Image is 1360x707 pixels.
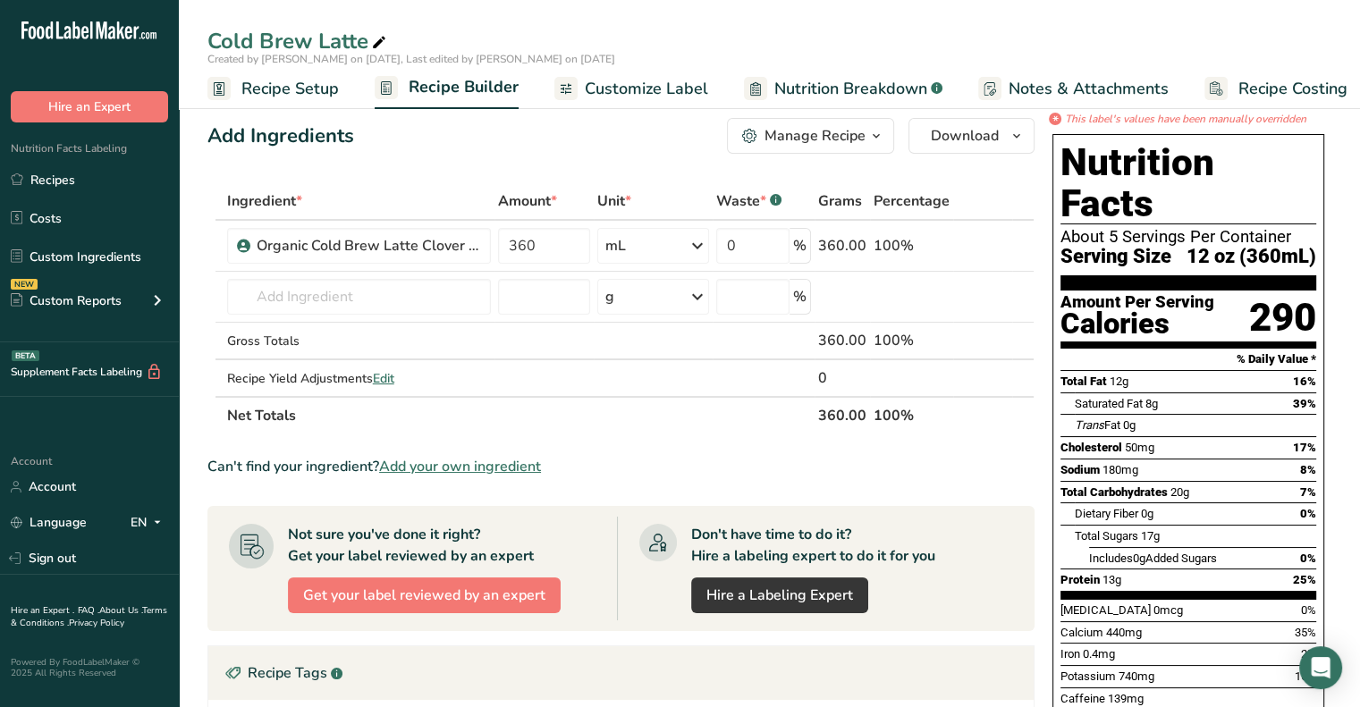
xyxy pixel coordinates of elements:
[257,235,480,257] div: Organic Cold Brew Latte Clover Sonoma
[1299,646,1342,689] div: Open Intercom Messenger
[1075,397,1143,410] span: Saturated Fat
[870,396,953,433] th: 100%
[1060,441,1122,454] span: Cholesterol
[1102,463,1138,476] span: 180mg
[498,190,557,212] span: Amount
[78,604,99,617] a: FAQ .
[1301,603,1316,617] span: 0%
[373,370,394,387] span: Edit
[1060,246,1171,268] span: Serving Size
[818,235,866,257] div: 360.00
[1108,692,1144,705] span: 139mg
[691,577,868,613] a: Hire a Labeling Expert
[1075,507,1138,520] span: Dietary Fiber
[379,456,541,477] span: Add your own ingredient
[1293,441,1316,454] span: 17%
[1170,485,1189,499] span: 20g
[1060,692,1105,705] span: Caffeine
[1295,669,1316,683] span: 15%
[585,77,708,101] span: Customize Label
[1083,647,1115,661] span: 0.4mg
[554,69,708,109] a: Customize Label
[1145,397,1158,410] span: 8g
[874,330,950,351] div: 100%
[11,604,167,629] a: Terms & Conditions .
[1141,529,1160,543] span: 17g
[11,657,168,678] div: Powered By FoodLabelMaker © 2025 All Rights Reserved
[1060,349,1316,370] section: % Daily Value *
[409,75,519,99] span: Recipe Builder
[1106,626,1142,639] span: 440mg
[1153,603,1183,617] span: 0mcg
[818,330,866,351] div: 360.00
[1060,647,1080,661] span: Iron
[1009,77,1169,101] span: Notes & Attachments
[1060,485,1168,499] span: Total Carbohydrates
[908,118,1035,154] button: Download
[1295,626,1316,639] span: 35%
[605,235,626,257] div: mL
[11,91,168,122] button: Hire an Expert
[1102,573,1121,586] span: 13g
[874,190,950,212] span: Percentage
[288,577,561,613] button: Get your label reviewed by an expert
[375,67,519,110] a: Recipe Builder
[227,190,302,212] span: Ingredient
[11,279,38,290] div: NEW
[1300,507,1316,520] span: 0%
[288,524,534,567] div: Not sure you've done it right? Get your label reviewed by an expert
[69,617,124,629] a: Privacy Policy
[1089,551,1217,565] span: Includes Added Sugars
[1300,551,1316,565] span: 0%
[11,604,74,617] a: Hire an Expert .
[774,77,927,101] span: Nutrition Breakdown
[99,604,142,617] a: About Us .
[1249,294,1316,341] div: 290
[1060,573,1100,586] span: Protein
[1060,142,1316,224] h1: Nutrition Facts
[1119,669,1154,683] span: 740mg
[1123,418,1136,432] span: 0g
[227,279,491,315] input: Add Ingredient
[1060,294,1214,311] div: Amount Per Serving
[208,646,1034,700] div: Recipe Tags
[207,456,1035,477] div: Can't find your ingredient?
[1075,529,1138,543] span: Total Sugars
[1060,463,1100,476] span: Sodium
[1141,507,1153,520] span: 0g
[1065,111,1306,127] i: This label's values have been manually overridden
[1125,441,1154,454] span: 50mg
[1293,375,1316,388] span: 16%
[207,52,615,66] span: Created by [PERSON_NAME] on [DATE], Last edited by [PERSON_NAME] on [DATE]
[764,125,866,147] div: Manage Recipe
[818,367,866,389] div: 0
[12,350,39,361] div: BETA
[207,69,339,109] a: Recipe Setup
[931,125,999,147] span: Download
[874,235,950,257] div: 100%
[1293,397,1316,410] span: 39%
[1110,375,1128,388] span: 12g
[224,396,815,433] th: Net Totals
[131,512,168,534] div: EN
[691,524,935,567] div: Don't have time to do it? Hire a labeling expert to do it for you
[727,118,894,154] button: Manage Recipe
[1060,669,1116,683] span: Potassium
[1060,375,1107,388] span: Total Fat
[1060,311,1214,337] div: Calories
[815,396,870,433] th: 360.00
[1187,246,1316,268] span: 12 oz (360mL)
[978,69,1169,109] a: Notes & Attachments
[716,190,781,212] div: Waste
[241,77,339,101] span: Recipe Setup
[1060,626,1103,639] span: Calcium
[207,122,354,151] div: Add Ingredients
[1204,69,1347,109] a: Recipe Costing
[303,585,545,606] span: Get your label reviewed by an expert
[605,286,614,307] div: g
[1075,418,1104,432] i: Trans
[207,25,390,57] div: Cold Brew Latte
[1060,603,1151,617] span: [MEDICAL_DATA]
[1300,463,1316,476] span: 8%
[1133,551,1145,565] span: 0g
